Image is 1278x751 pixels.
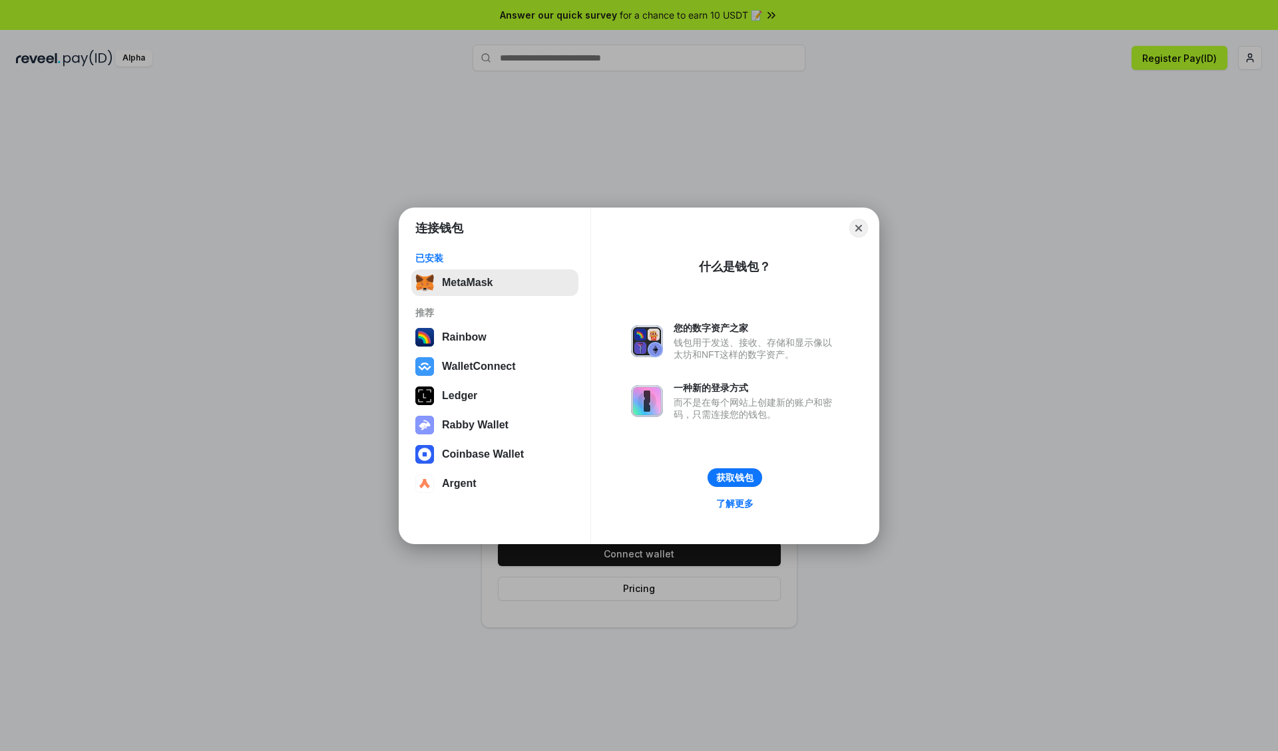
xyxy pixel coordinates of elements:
[442,331,487,343] div: Rainbow
[411,470,578,497] button: Argent
[415,474,434,493] img: svg+xml,%3Csvg%20width%3D%2228%22%20height%3D%2228%22%20viewBox%3D%220%200%2028%2028%22%20fill%3D...
[708,468,762,487] button: 获取钱包
[415,220,463,236] h1: 连接钱包
[411,324,578,351] button: Rainbow
[411,412,578,438] button: Rabby Wallet
[411,441,578,468] button: Coinbase Wallet
[442,277,493,289] div: MetaMask
[411,382,578,409] button: Ledger
[415,357,434,376] img: svg+xml,%3Csvg%20width%3D%2228%22%20height%3D%2228%22%20viewBox%3D%220%200%2028%2028%22%20fill%3D...
[442,390,477,402] div: Ledger
[415,252,574,264] div: 已安装
[415,416,434,434] img: svg+xml,%3Csvg%20xmlns%3D%22http%3A%2F%2Fwww.w3.org%2F2000%2Fsvg%22%20fill%3D%22none%22%20viewBox...
[411,269,578,296] button: MetaMask
[442,361,516,373] div: WalletConnect
[716,498,753,510] div: 了解更多
[631,385,663,417] img: svg+xml,%3Csvg%20xmlns%3D%22http%3A%2F%2Fwww.w3.org%2F2000%2Fsvg%22%20fill%3D%22none%22%20viewBox...
[708,495,761,512] a: 了解更多
[415,328,434,347] img: svg+xml,%3Csvg%20width%3D%22120%22%20height%3D%22120%22%20viewBox%3D%220%200%20120%20120%22%20fil...
[442,419,509,431] div: Rabby Wallet
[631,325,663,357] img: svg+xml,%3Csvg%20xmlns%3D%22http%3A%2F%2Fwww.w3.org%2F2000%2Fsvg%22%20fill%3D%22none%22%20viewBox...
[674,337,839,361] div: 钱包用于发送、接收、存储和显示像以太坊和NFT这样的数字资产。
[716,472,753,484] div: 获取钱包
[699,259,771,275] div: 什么是钱包？
[411,353,578,380] button: WalletConnect
[674,322,839,334] div: 您的数字资产之家
[415,445,434,464] img: svg+xml,%3Csvg%20width%3D%2228%22%20height%3D%2228%22%20viewBox%3D%220%200%2028%2028%22%20fill%3D...
[442,448,524,460] div: Coinbase Wallet
[674,382,839,394] div: 一种新的登录方式
[415,386,434,405] img: svg+xml,%3Csvg%20xmlns%3D%22http%3A%2F%2Fwww.w3.org%2F2000%2Fsvg%22%20width%3D%2228%22%20height%3...
[674,396,839,420] div: 而不是在每个网站上创建新的账户和密码，只需连接您的钱包。
[442,478,477,490] div: Argent
[849,219,868,237] button: Close
[415,273,434,292] img: svg+xml,%3Csvg%20fill%3D%22none%22%20height%3D%2233%22%20viewBox%3D%220%200%2035%2033%22%20width%...
[415,307,574,319] div: 推荐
